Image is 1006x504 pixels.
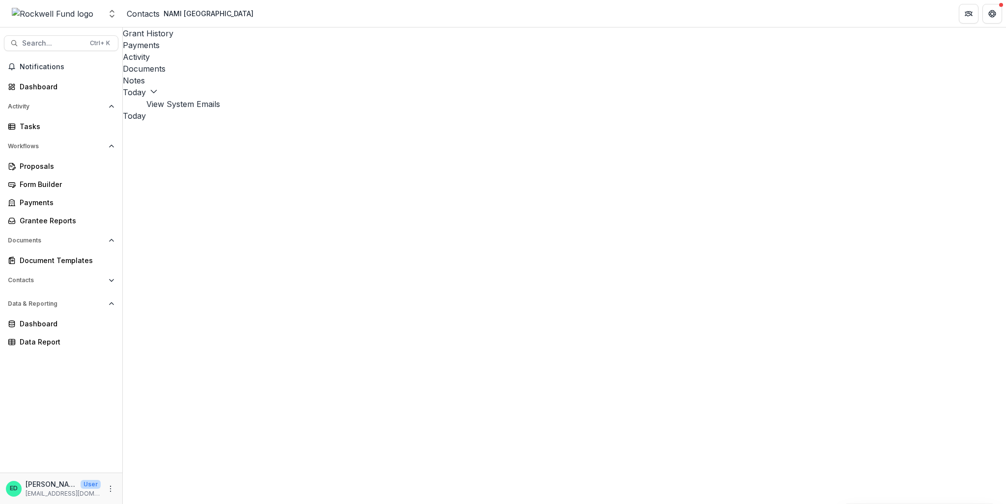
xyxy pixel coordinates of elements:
[105,483,116,495] button: More
[20,161,111,171] div: Proposals
[4,194,118,211] a: Payments
[4,176,118,192] a: Form Builder
[123,63,1006,75] a: Documents
[123,27,1006,39] a: Grant History
[10,485,18,492] div: Estevan D. Delgado
[123,39,1006,51] a: Payments
[20,63,114,71] span: Notifications
[4,35,118,51] button: Search...
[123,51,1006,63] a: Activity
[4,118,118,134] a: Tasks
[20,337,111,347] div: Data Report
[20,197,111,208] div: Payments
[20,179,111,189] div: Form Builder
[123,86,158,98] button: Today
[26,489,101,498] p: [EMAIL_ADDRESS][DOMAIN_NAME]
[4,79,118,95] a: Dashboard
[146,98,220,110] button: View System Emails
[88,38,112,49] div: Ctrl + K
[4,334,118,350] a: Data Report
[8,103,105,110] span: Activity
[4,316,118,332] a: Dashboard
[20,81,111,92] div: Dashboard
[4,99,118,114] button: Open Activity
[4,296,118,312] button: Open Data & Reporting
[4,272,118,288] button: Open Contacts
[4,233,118,248] button: Open Documents
[105,4,119,24] button: Open entity switcher
[8,300,105,307] span: Data & Reporting
[20,255,111,265] div: Document Templates
[26,479,77,489] p: [PERSON_NAME]
[8,237,105,244] span: Documents
[12,8,93,20] img: Rockwell Fund logo
[20,215,111,226] div: Grantee Reports
[20,318,111,329] div: Dashboard
[123,75,1006,86] a: Notes
[8,143,105,150] span: Workflows
[127,6,257,21] nav: breadcrumb
[982,4,1002,24] button: Get Help
[959,4,978,24] button: Partners
[4,138,118,154] button: Open Workflows
[22,39,84,48] span: Search...
[4,252,118,268] a: Document Templates
[8,277,105,284] span: Contacts
[20,121,111,132] div: Tasks
[127,8,160,20] a: Contacts
[4,158,118,174] a: Proposals
[4,59,118,75] button: Notifications
[81,480,101,489] p: User
[164,8,253,19] div: NAMI [GEOGRAPHIC_DATA]
[123,110,1006,122] h2: Today
[4,212,118,229] a: Grantee Reports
